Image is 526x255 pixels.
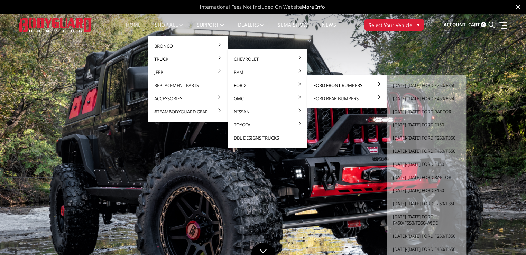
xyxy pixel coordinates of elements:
[417,21,419,28] span: ▾
[310,79,384,92] a: Ford Front Bumpers
[151,53,225,66] a: Truck
[389,158,463,171] a: [DATE]-[DATE] Ford F150
[494,146,501,157] button: 2 of 5
[389,184,463,197] a: [DATE]-[DATE] Ford F150
[251,243,275,255] a: Click to Down
[443,21,465,28] span: Account
[151,105,225,118] a: #TeamBodyguard Gear
[310,92,384,105] a: Ford Rear Bumpers
[468,21,480,28] span: Cart
[126,22,141,36] a: Home
[494,168,501,179] button: 4 of 5
[389,197,463,210] a: [DATE]-[DATE] Ford F250/F350
[389,79,463,92] a: [DATE]-[DATE] Ford F250/F350
[151,66,225,79] a: Jeep
[230,105,304,118] a: Nissan
[389,131,463,144] a: [DATE]-[DATE] Ford F250/F350
[230,66,304,79] a: Ram
[197,22,224,36] a: Support
[389,118,463,131] a: [DATE]-[DATE] Ford F150
[481,22,486,27] span: 0
[302,3,325,10] a: More Info
[278,22,308,36] a: SEMA Show
[443,16,465,34] a: Account
[389,229,463,243] a: [DATE]-[DATE] Ford F250/F350
[151,79,225,92] a: Replacement Parts
[230,118,304,131] a: Toyota
[322,22,336,36] a: News
[369,21,412,29] span: Select Your Vehicle
[494,135,501,146] button: 1 of 5
[389,171,463,184] a: [DATE]-[DATE] Ford Raptor
[151,92,225,105] a: Accessories
[230,92,304,105] a: GMC
[230,79,304,92] a: Ford
[230,53,304,66] a: Chevrolet
[364,19,424,31] button: Select Your Vehicle
[389,92,463,105] a: [DATE]-[DATE] Ford F450/F550
[494,179,501,190] button: 5 of 5
[494,157,501,168] button: 3 of 5
[389,144,463,158] a: [DATE]-[DATE] Ford F450/F550
[19,18,92,32] img: BODYGUARD BUMPERS
[389,105,463,118] a: [DATE]-[DATE] Ford Raptor
[230,131,304,144] a: DBL Designs Trucks
[389,210,463,229] a: [DATE]-[DATE] Ford F450/F550/F350-wide
[155,22,183,36] a: shop all
[238,22,264,36] a: Dealers
[468,16,486,34] a: Cart 0
[491,222,526,255] iframe: Chat Widget
[151,39,225,53] a: Bronco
